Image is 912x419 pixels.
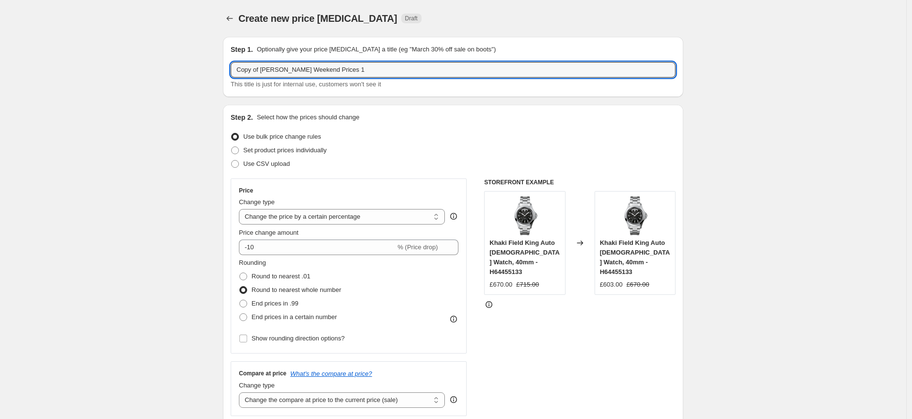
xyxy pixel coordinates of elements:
img: h64455133_80x.png [505,196,544,235]
p: Select how the prices should change [257,113,360,122]
span: Khaki Field King Auto [DEMOGRAPHIC_DATA] Watch, 40mm - H64455133 [600,239,670,275]
span: End prices in .99 [252,300,299,307]
h2: Step 1. [231,45,253,54]
span: Change type [239,198,275,206]
span: % (Price drop) [397,243,438,251]
span: Round to nearest whole number [252,286,341,293]
h3: Price [239,187,253,194]
h6: STOREFRONT EXAMPLE [484,178,676,186]
span: Change type [239,382,275,389]
span: Use bulk price change rules [243,133,321,140]
strike: £670.00 [627,280,649,290]
h3: Compare at price [239,370,286,377]
span: Set product prices individually [243,146,327,154]
div: help [449,211,458,221]
span: End prices in a certain number [252,313,337,321]
span: Rounding [239,259,266,266]
input: -15 [239,240,395,255]
input: 30% off holiday sale [231,62,676,78]
span: Create new price [MEDICAL_DATA] [238,13,397,24]
p: Optionally give your price [MEDICAL_DATA] a title (eg "March 30% off sale on boots") [257,45,496,54]
button: What's the compare at price? [290,370,372,377]
button: Price change jobs [223,12,236,25]
span: Price change amount [239,229,299,236]
span: Show rounding direction options? [252,335,345,342]
strike: £715.00 [516,280,539,290]
div: help [449,395,458,404]
span: Draft [405,15,418,22]
span: Use CSV upload [243,160,290,167]
span: Khaki Field King Auto [DEMOGRAPHIC_DATA] Watch, 40mm - H64455133 [489,239,560,275]
img: h64455133_80x.png [615,196,654,235]
span: This title is just for internal use, customers won't see it [231,81,381,88]
span: Round to nearest .01 [252,273,310,280]
div: £670.00 [489,280,512,290]
h2: Step 2. [231,113,253,122]
div: £603.00 [600,280,623,290]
